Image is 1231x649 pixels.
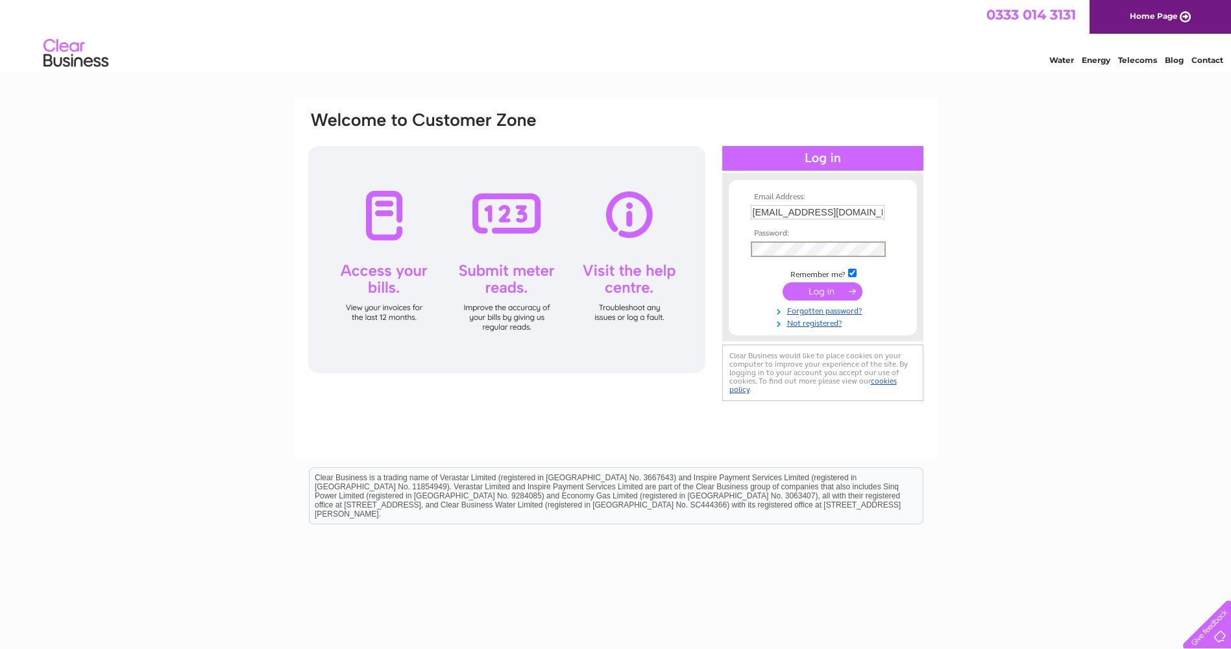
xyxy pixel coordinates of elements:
[310,7,923,63] div: Clear Business is a trading name of Verastar Limited (registered in [GEOGRAPHIC_DATA] No. 3667643...
[43,34,109,73] img: logo.png
[722,345,923,401] div: Clear Business would like to place cookies on your computer to improve your experience of the sit...
[751,316,898,328] a: Not registered?
[748,193,898,202] th: Email Address:
[783,282,862,300] input: Submit
[1082,55,1110,65] a: Energy
[748,267,898,280] td: Remember me?
[1118,55,1157,65] a: Telecoms
[1049,55,1074,65] a: Water
[729,376,897,394] a: cookies policy
[1165,55,1184,65] a: Blog
[1191,55,1223,65] a: Contact
[751,304,898,316] a: Forgotten password?
[748,229,898,238] th: Password:
[986,6,1076,23] a: 0333 014 3131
